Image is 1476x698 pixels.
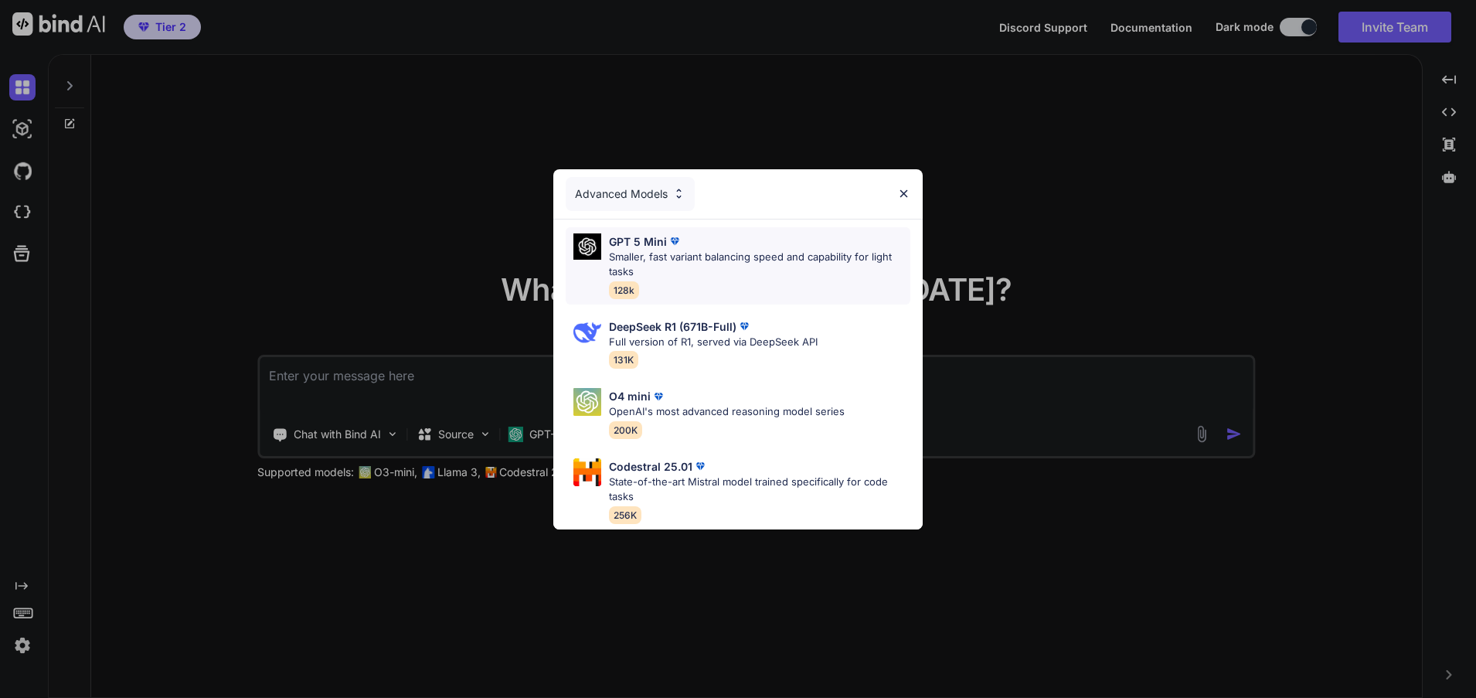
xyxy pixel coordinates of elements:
[897,187,910,200] img: close
[692,458,708,474] img: premium
[609,421,642,439] span: 200K
[609,404,845,420] p: OpenAI's most advanced reasoning model series
[609,506,641,524] span: 256K
[609,335,818,350] p: Full version of R1, served via DeepSeek API
[573,388,601,416] img: Pick Models
[566,177,695,211] div: Advanced Models
[573,233,601,260] img: Pick Models
[609,233,667,250] p: GPT 5 Mini
[672,187,685,200] img: Pick Models
[573,318,601,346] img: Pick Models
[651,389,666,404] img: premium
[609,250,910,280] p: Smaller, fast variant balancing speed and capability for light tasks
[609,351,638,369] span: 131K
[736,318,752,334] img: premium
[609,458,692,475] p: Codestral 25.01
[609,281,639,299] span: 128k
[609,475,910,505] p: State-of-the-art Mistral model trained specifically for code tasks
[609,388,651,404] p: O4 mini
[609,318,736,335] p: DeepSeek R1 (671B-Full)
[667,233,682,249] img: premium
[573,458,601,486] img: Pick Models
